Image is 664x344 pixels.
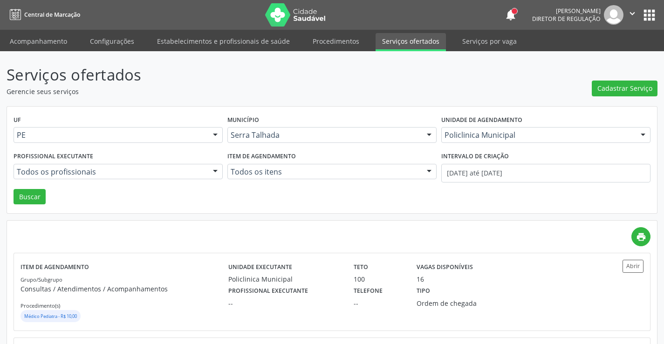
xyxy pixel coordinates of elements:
a: Configurações [83,33,141,49]
input: Selecione um intervalo [441,164,650,182]
div: -- [354,298,404,308]
div: 100 [354,274,404,284]
div: [PERSON_NAME] [532,7,601,15]
button: apps [641,7,657,23]
small: Grupo/Subgrupo [21,276,62,283]
label: Município [227,113,259,128]
label: Vagas disponíveis [417,260,473,274]
label: Item de agendamento [21,260,89,274]
label: UF [14,113,21,128]
small: Procedimento(s) [21,302,60,309]
label: Tipo [417,284,430,298]
div: -- [228,298,341,308]
label: Profissional executante [14,149,93,164]
span: Policlinica Municipal [445,130,631,140]
span: Serra Talhada [231,130,418,140]
label: Item de agendamento [227,149,296,164]
button: Abrir [623,260,643,272]
label: Unidade de agendamento [441,113,522,128]
label: Profissional executante [228,284,308,298]
i:  [627,8,637,19]
a: Serviços por vaga [456,33,523,49]
label: Intervalo de criação [441,149,509,164]
span: Todos os itens [231,167,418,176]
div: Policlinica Municipal [228,274,341,284]
p: Serviços ofertados [7,63,462,87]
p: Consultas / Atendimentos / Acompanhamentos [21,284,228,294]
a: Central de Marcação [7,7,80,22]
i: print [636,232,646,242]
a: Estabelecimentos e profissionais de saúde [151,33,296,49]
span: PE [17,130,204,140]
a: Procedimentos [306,33,366,49]
button: Cadastrar Serviço [592,81,657,96]
span: Todos os profissionais [17,167,204,176]
span: Diretor de regulação [532,15,601,23]
button: notifications [504,8,517,21]
button:  [623,5,641,25]
a: Serviços ofertados [376,33,446,51]
a: Acompanhamento [3,33,74,49]
span: Cadastrar Serviço [597,83,652,93]
small: Médico Pediatra - R$ 10,00 [24,313,77,319]
div: Ordem de chegada [417,298,498,308]
label: Teto [354,260,368,274]
div: 16 [417,274,424,284]
button: Buscar [14,189,46,205]
span: Central de Marcação [24,11,80,19]
a: print [631,227,650,246]
p: Gerencie seus serviços [7,87,462,96]
label: Telefone [354,284,383,298]
img: img [604,5,623,25]
label: Unidade executante [228,260,292,274]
